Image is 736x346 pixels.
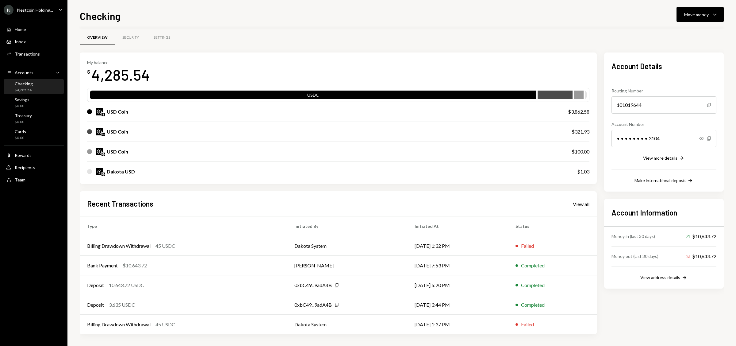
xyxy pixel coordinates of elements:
button: Move money [677,7,724,22]
button: View more details [643,155,685,162]
div: Rewards [15,153,32,158]
div: 0xbC49...9adA4B [294,301,332,309]
div: Home [15,27,26,32]
div: Make international deposit [634,178,686,183]
a: Cards$0.00 [4,127,64,142]
a: Accounts [4,67,64,78]
a: Recipients [4,162,64,173]
div: $321.93 [572,128,589,135]
td: Dakota System [287,315,407,334]
div: USDC [90,92,536,100]
div: Billing Drawdown Withdrawal [87,242,151,250]
td: [DATE] 7:53 PM [407,256,508,275]
div: Bank Payment [87,262,118,269]
div: View all [573,201,589,207]
h2: Recent Transactions [87,199,153,209]
div: Completed [521,262,545,269]
div: 101019644 [611,96,716,114]
div: Money out (last 30 days) [611,253,658,259]
div: Inbox [15,39,26,44]
h2: Account Details [611,61,716,71]
a: View all [573,200,589,207]
a: Settings [146,30,178,45]
button: View address details [640,274,688,281]
div: Deposit [87,282,104,289]
a: Overview [80,30,115,45]
div: Completed [521,282,545,289]
div: 45 USDC [155,242,175,250]
h1: Checking [80,10,121,22]
h2: Account Information [611,208,716,218]
div: • • • • • • • • 3104 [611,130,716,147]
div: $1.03 [577,168,589,175]
a: Rewards [4,150,64,161]
td: [DATE] 1:32 PM [407,236,508,256]
button: Make international deposit [634,177,693,184]
div: View address details [640,275,680,280]
a: Home [4,24,64,35]
div: Account Number [611,121,716,127]
div: Checking [15,81,33,86]
th: Initiated At [407,216,508,236]
img: base-mainnet [102,153,105,156]
a: Savings$0.00 [4,95,64,110]
div: Routing Number [611,87,716,94]
div: $0.00 [15,103,29,109]
img: DKUSD [96,168,103,175]
div: Settings [154,35,170,40]
td: [DATE] 1:37 PM [407,315,508,334]
div: Billing Drawdown Withdrawal [87,321,151,328]
div: Money in (last 30 days) [611,233,655,239]
a: Security [115,30,146,45]
div: Accounts [15,70,33,75]
div: Failed [521,321,534,328]
div: Transactions [15,51,40,56]
div: $100.00 [572,148,589,155]
div: $0.00 [15,135,26,141]
div: Nestcoin Holding... [17,7,53,13]
div: Cards [15,129,26,134]
a: Treasury$0.00 [4,111,64,126]
img: polygon-mainnet [102,133,105,136]
td: Dakota System [287,236,407,256]
div: $10,643.72 [686,253,716,260]
div: My balance [87,60,150,65]
td: [PERSON_NAME] [287,256,407,275]
div: Overview [87,35,108,40]
div: Team [15,177,25,182]
div: USD Coin [107,148,128,155]
div: 3,635 USDC [109,301,135,309]
div: 10,643.72 USDC [109,282,144,289]
a: Inbox [4,36,64,47]
td: [DATE] 3:44 PM [407,295,508,315]
td: [DATE] 5:20 PM [407,275,508,295]
div: USD Coin [107,128,128,135]
a: Team [4,174,64,185]
div: Treasury [15,113,32,118]
div: View more details [643,155,677,161]
div: N [4,5,13,15]
a: Checking$4,285.54 [4,79,64,94]
img: ethereum-mainnet [102,113,105,116]
th: Type [80,216,287,236]
div: 0xbC49...9adA4B [294,282,332,289]
div: Deposit [87,301,104,309]
div: Security [122,35,139,40]
a: Transactions [4,48,64,59]
div: Recipients [15,165,35,170]
th: Status [508,216,597,236]
th: Initiated By [287,216,407,236]
div: 4,285.54 [91,65,150,84]
div: Dakota USD [107,168,135,175]
div: Savings [15,97,29,102]
div: USD Coin [107,108,128,115]
div: Failed [521,242,534,250]
div: $4,285.54 [15,87,33,93]
div: Completed [521,301,545,309]
div: $0.00 [15,119,32,125]
img: base-mainnet [102,173,105,176]
div: $10,643.72 [686,233,716,240]
div: Move money [684,11,709,18]
img: USDC [96,128,103,135]
div: $3,862.58 [568,108,589,115]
